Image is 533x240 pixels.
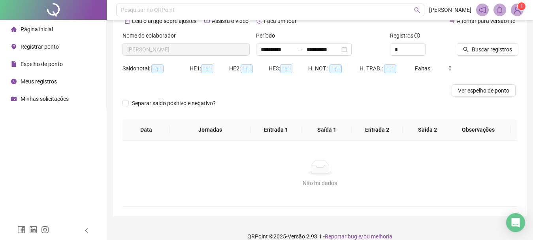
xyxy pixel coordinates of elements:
span: Reportar bug e/ou melhoria [325,233,392,240]
span: Ver espelho de ponto [458,86,509,95]
span: Faça um tour [264,18,297,24]
span: Minhas solicitações [21,96,69,102]
span: --:-- [384,64,396,73]
span: --:-- [201,64,213,73]
div: H. NOT.: [308,64,360,73]
div: HE 1: [190,64,229,73]
div: Não há dados [132,179,508,187]
span: youtube [204,18,210,24]
span: history [256,18,262,24]
span: --:-- [330,64,342,73]
label: Nome do colaborador [122,31,181,40]
th: Entrada 1 [251,119,301,141]
span: notification [479,6,486,13]
span: --:-- [241,64,253,73]
div: Open Intercom Messenger [506,213,525,232]
span: swap [449,18,455,24]
span: 1 [520,4,523,9]
span: home [11,26,17,32]
img: 86652 [511,4,523,16]
span: Assista o vídeo [212,18,249,24]
span: info-circle [414,33,420,38]
span: instagram [41,226,49,234]
th: Data [122,119,170,141]
span: Versão [288,233,305,240]
span: Separar saldo positivo e negativo? [129,99,219,108]
span: file-text [124,18,130,24]
span: search [463,47,469,52]
span: facebook [17,226,25,234]
span: --:-- [151,64,164,73]
th: Jornadas [170,119,251,141]
span: --:-- [280,64,292,73]
span: Buscar registros [472,45,512,54]
span: Espelho de ponto [21,61,63,67]
span: clock-circle [11,79,17,84]
div: Saldo total: [122,64,190,73]
div: HE 3: [269,64,308,73]
button: Ver espelho de ponto [452,84,516,97]
span: Meus registros [21,78,57,85]
div: H. TRAB.: [360,64,415,73]
span: Faltas: [415,65,433,72]
span: KARINE FERREIRA DOS SANTOS [127,43,245,55]
th: Saída 2 [403,119,453,141]
sup: Atualize o seu contato no menu Meus Dados [518,2,525,10]
span: schedule [11,96,17,102]
button: Buscar registros [457,43,518,56]
span: Alternar para versão lite [457,18,515,24]
span: Observações [452,125,504,134]
div: HE 2: [229,64,269,73]
span: linkedin [29,226,37,234]
span: Página inicial [21,26,53,32]
span: bell [496,6,503,13]
span: file [11,61,17,67]
label: Período [256,31,280,40]
th: Entrada 2 [352,119,403,141]
th: Saída 1 [301,119,352,141]
span: Registrar ponto [21,43,59,50]
span: Leia o artigo sobre ajustes [132,18,196,24]
span: swap-right [297,46,303,53]
span: environment [11,44,17,49]
span: search [414,7,420,13]
span: 0 [448,65,452,72]
span: Registros [390,31,420,40]
span: [PERSON_NAME] [429,6,471,14]
span: left [84,228,89,233]
th: Observações [446,119,510,141]
span: to [297,46,303,53]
